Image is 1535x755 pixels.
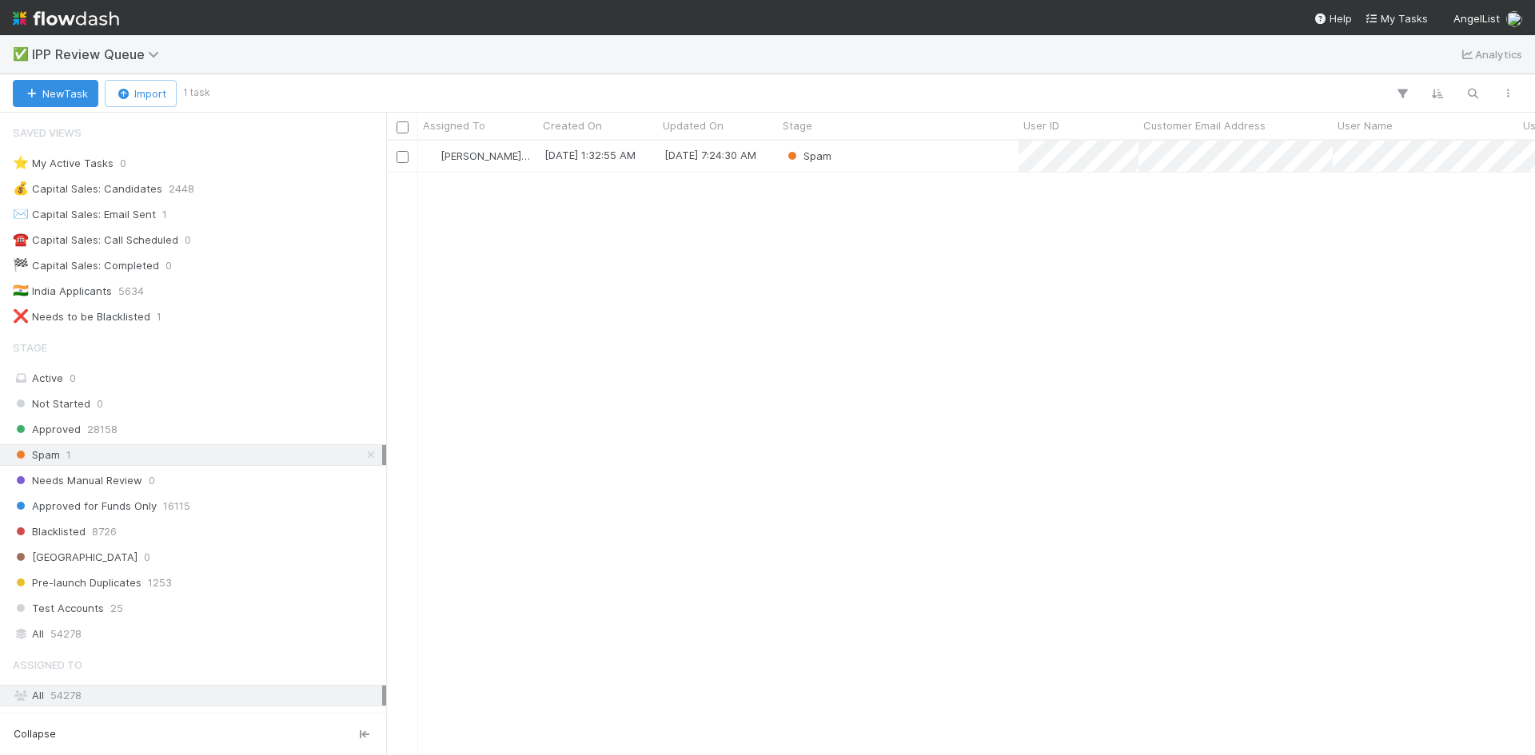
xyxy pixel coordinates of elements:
[148,573,172,593] span: 1253
[13,179,162,199] div: Capital Sales: Candidates
[13,230,178,250] div: Capital Sales: Call Scheduled
[13,281,112,301] div: India Applicants
[118,281,144,301] span: 5634
[13,309,29,323] span: ❌
[13,649,82,681] span: Assigned To
[183,85,210,100] small: 1 task
[13,47,29,61] span: ✅
[110,598,123,618] span: 25
[105,80,177,107] button: Import
[32,46,167,62] span: IPP Review Queue
[70,372,76,384] span: 0
[664,147,756,163] div: [DATE] 7:24:30 AM
[66,445,71,465] span: 1
[50,624,82,644] span: 54278
[144,547,150,567] span: 0
[1338,117,1393,133] span: User Name
[13,153,114,173] div: My Active Tasks
[1023,117,1059,133] span: User ID
[13,156,29,169] span: ⭐
[13,573,142,593] span: Pre-launch Duplicates
[784,148,831,164] div: Spam
[14,727,56,741] span: Collapse
[162,205,167,225] span: 1
[1506,11,1522,27] img: avatar_0c8687a4-28be-40e9-aba5-f69283dcd0e7.png
[1314,10,1352,26] div: Help
[13,258,29,272] span: 🏁
[149,471,155,491] span: 0
[92,522,117,542] span: 8726
[50,689,82,701] span: 54278
[13,496,157,516] span: Approved for Funds Only
[13,624,382,644] div: All
[425,148,530,164] div: [PERSON_NAME]-Gayob
[13,711,382,731] div: Unassigned
[1365,10,1428,26] a: My Tasks
[13,394,90,414] span: Not Started
[87,419,118,439] span: 28158
[13,232,29,246] span: ☎️
[120,153,126,173] span: 0
[13,205,156,225] div: Capital Sales: Email Sent
[13,117,82,149] span: Saved Views
[663,117,724,133] span: Updated On
[1143,117,1266,133] span: Customer Email Address
[13,445,60,465] span: Spam
[441,149,559,162] span: [PERSON_NAME]-Gayob
[13,368,382,388] div: Active
[98,711,128,731] span: 18245
[544,147,636,163] div: [DATE] 1:32:55 AM
[1459,45,1522,64] a: Analytics
[13,307,150,327] div: Needs to be Blacklisted
[423,117,485,133] span: Assigned To
[13,471,142,491] span: Needs Manual Review
[397,121,409,133] input: Toggle All Rows Selected
[13,284,29,297] span: 🇮🇳
[13,547,138,567] span: [GEOGRAPHIC_DATA]
[169,179,194,199] span: 2448
[1453,12,1500,25] span: AngelList
[13,332,47,364] span: Stage
[185,230,191,250] span: 0
[783,117,812,133] span: Stage
[397,151,409,163] input: Toggle Row Selected
[784,149,831,162] span: Spam
[165,256,172,276] span: 0
[97,394,103,414] span: 0
[13,5,119,32] img: logo-inverted-e16ddd16eac7371096b0.svg
[13,80,98,107] button: NewTask
[1365,12,1428,25] span: My Tasks
[543,117,602,133] span: Created On
[157,307,161,327] span: 1
[13,256,159,276] div: Capital Sales: Completed
[13,598,104,618] span: Test Accounts
[425,149,438,162] img: avatar_45aa71e2-cea6-4b00-9298-a0421aa61a2d.png
[13,522,86,542] span: Blacklisted
[13,181,29,195] span: 💰
[163,496,190,516] span: 16115
[13,419,81,439] span: Approved
[13,685,382,705] div: All
[13,207,29,221] span: ✉️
